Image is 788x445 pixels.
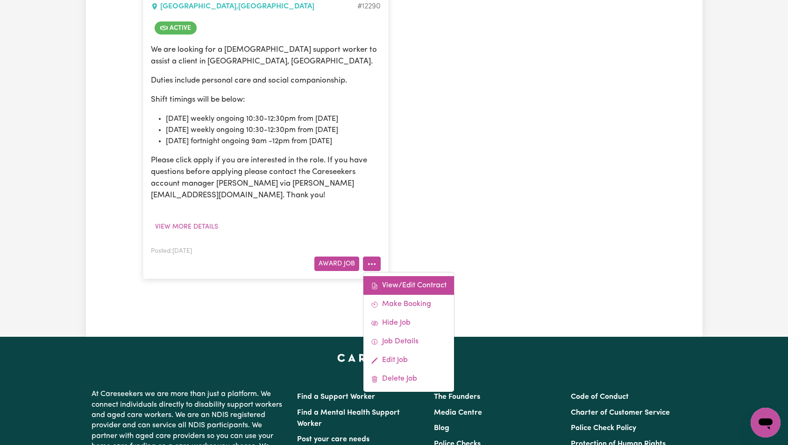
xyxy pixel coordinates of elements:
[155,21,197,35] span: Job is active
[434,409,482,417] a: Media Centre
[151,220,222,234] button: View more details
[151,44,381,67] p: We are looking for a [DEMOGRAPHIC_DATA] support worker to assist a client in [GEOGRAPHIC_DATA], [...
[751,408,781,438] iframe: Button to launch messaging window
[363,276,454,295] a: View/Edit Contract
[434,393,480,401] a: The Founders
[357,1,381,12] div: Job ID #12290
[434,424,449,432] a: Blog
[151,1,357,12] div: [GEOGRAPHIC_DATA] , [GEOGRAPHIC_DATA]
[151,75,381,86] p: Duties include personal care and social companionship.
[571,393,629,401] a: Code of Conduct
[363,295,454,313] a: Make Booking
[571,409,670,417] a: Charter of Customer Service
[166,125,381,136] li: [DATE] weekly ongoing 10:30-12:30pm from [DATE]
[363,313,454,332] a: Hide Job
[151,248,192,254] span: Posted: [DATE]
[297,436,369,443] a: Post your care needs
[337,354,451,361] a: Careseekers home page
[151,154,381,202] p: Please click apply if you are interested in the role. If you have questions before applying pleas...
[363,257,381,271] button: More options
[363,332,454,351] a: Job Details
[363,351,454,369] a: Edit Job
[297,393,375,401] a: Find a Support Worker
[151,94,381,105] p: Shift timings will be below:
[297,409,400,428] a: Find a Mental Health Support Worker
[571,424,636,432] a: Police Check Policy
[314,257,359,271] button: Award Job
[166,136,381,147] li: [DATE] fortnight ongoing 9am -12pm from [DATE]
[166,113,381,125] li: [DATE] weekly ongoing 10:30-12:30pm from [DATE]
[363,369,454,388] a: Delete Job
[363,272,454,392] div: More options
